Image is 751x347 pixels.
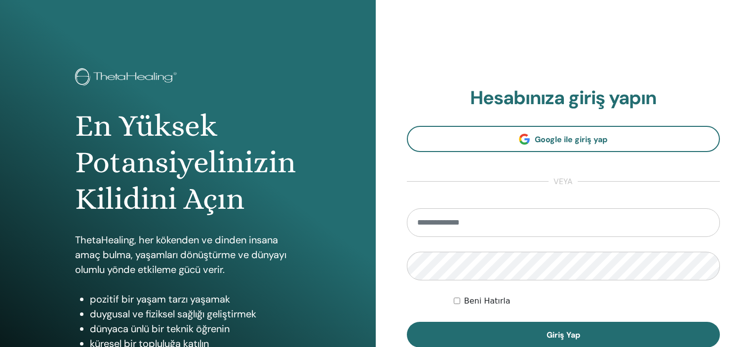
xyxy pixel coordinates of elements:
[75,108,301,218] h1: En Yüksek Potansiyelinizin Kilidini Açın
[535,134,607,145] span: Google ile giriş yap
[549,176,578,188] span: veya
[90,292,301,307] li: pozitif bir yaşam tarzı yaşamak
[464,295,511,307] label: Beni Hatırla
[547,330,580,340] span: Giriş Yap
[75,232,301,277] p: ThetaHealing, her kökenden ve dinden insana amaç bulma, yaşamları dönüştürme ve dünyayı olumlu yö...
[407,87,720,110] h2: Hesabınıza giriş yapın
[454,295,720,307] div: Keep me authenticated indefinitely or until I manually logout
[90,321,301,336] li: dünyaca ünlü bir teknik öğrenin
[90,307,301,321] li: duygusal ve fiziksel sağlığı geliştirmek
[407,126,720,152] a: Google ile giriş yap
